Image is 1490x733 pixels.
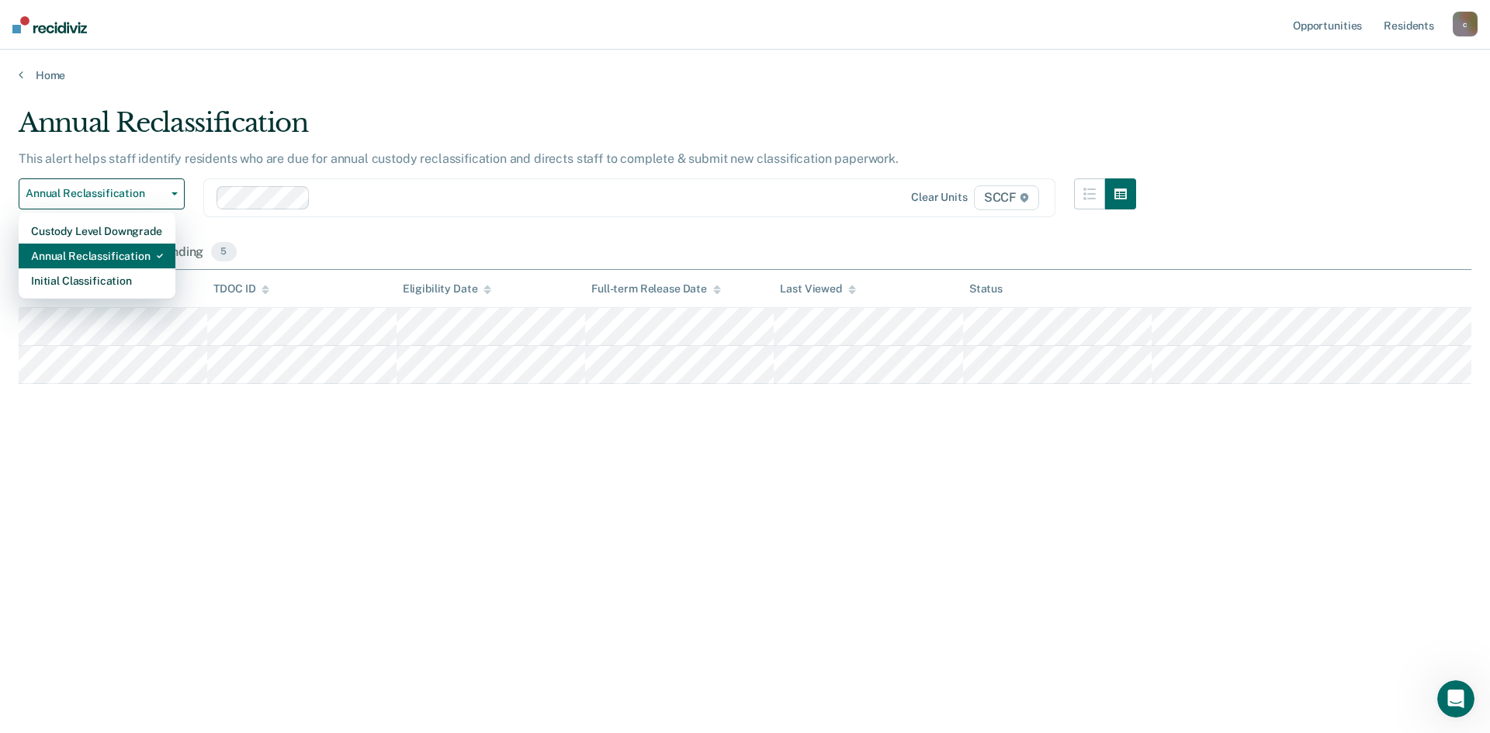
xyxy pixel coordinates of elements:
[974,185,1039,210] span: SCCF
[19,68,1471,82] a: Home
[19,107,1136,151] div: Annual Reclassification
[154,236,239,270] div: Pending5
[1453,12,1478,36] button: c
[969,282,1003,296] div: Status
[31,244,163,268] div: Annual Reclassification
[19,151,899,166] p: This alert helps staff identify residents who are due for annual custody reclassification and dir...
[911,191,968,204] div: Clear units
[211,242,236,262] span: 5
[1437,680,1474,717] iframe: Intercom live chat
[780,282,855,296] div: Last Viewed
[31,268,163,293] div: Initial Classification
[403,282,492,296] div: Eligibility Date
[591,282,721,296] div: Full-term Release Date
[26,187,165,200] span: Annual Reclassification
[213,282,269,296] div: TDOC ID
[19,178,185,209] button: Annual Reclassification
[31,219,163,244] div: Custody Level Downgrade
[12,16,87,33] img: Recidiviz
